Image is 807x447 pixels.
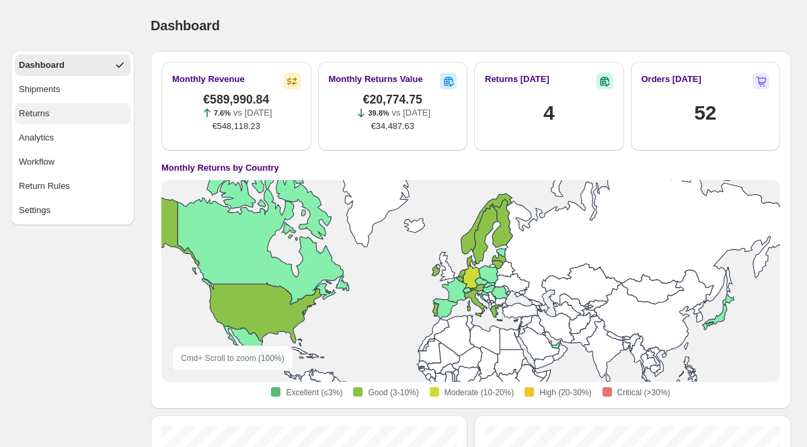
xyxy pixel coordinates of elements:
[392,106,431,120] p: vs [DATE]
[19,83,60,96] span: Shipments
[151,18,220,33] span: Dashboard
[15,54,130,76] button: Dashboard
[329,73,423,86] h2: Monthly Returns Value
[15,79,130,100] button: Shipments
[214,109,231,117] span: 7.6%
[19,204,50,217] span: Settings
[15,200,130,221] button: Settings
[485,73,549,86] h2: Returns [DATE]
[543,99,554,126] h1: 4
[19,58,65,72] span: Dashboard
[15,175,130,197] button: Return Rules
[233,106,272,120] p: vs [DATE]
[172,346,293,371] div: Cmd + Scroll to zoom ( 100 %)
[445,387,514,398] span: Moderate (10-20%)
[19,155,54,169] span: Workflow
[371,120,414,133] span: €34,487.63
[368,109,389,117] span: 39.8%
[617,387,670,398] span: Critical (>30%)
[19,107,50,120] span: Returns
[213,120,260,133] span: €548,118.23
[15,103,130,124] button: Returns
[286,387,342,398] span: Excellent (≤3%)
[694,99,716,126] h1: 52
[161,161,279,175] h4: Monthly Returns by Country
[172,73,245,86] h2: Monthly Revenue
[19,131,54,145] span: Analytics
[642,73,701,86] h2: Orders [DATE]
[363,93,422,106] span: €20,774.75
[539,387,591,398] span: High (20-30%)
[19,179,70,193] span: Return Rules
[15,151,130,173] button: Workflow
[203,93,269,106] span: €589,990.84
[15,127,130,149] button: Analytics
[368,387,418,398] span: Good (3-10%)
